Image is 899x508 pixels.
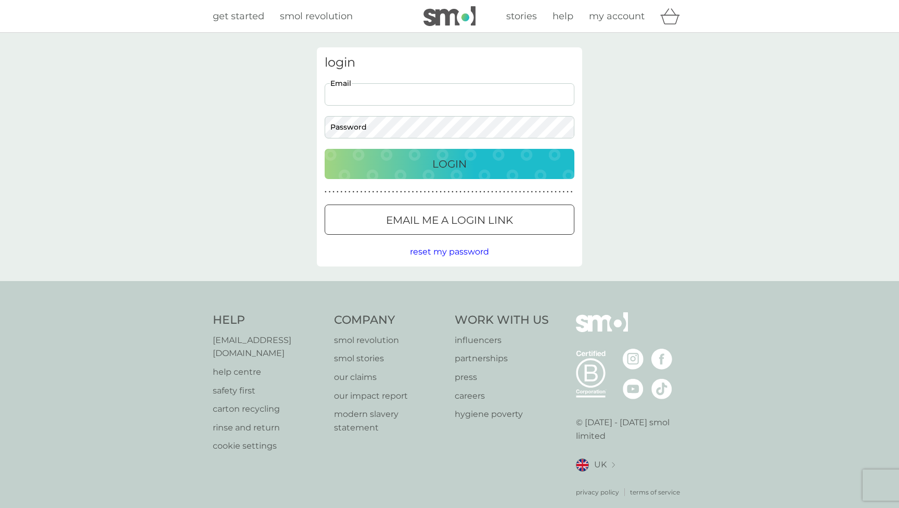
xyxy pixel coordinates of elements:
p: ● [337,189,339,195]
p: Email me a login link [386,212,513,228]
p: terms of service [630,487,680,497]
img: select a new location [612,462,615,468]
a: our claims [334,371,445,384]
p: ● [563,189,565,195]
p: ● [487,189,490,195]
span: my account [589,10,645,22]
span: stories [506,10,537,22]
p: ● [428,189,430,195]
p: ● [373,189,375,195]
p: ● [412,189,414,195]
button: reset my password [410,245,489,259]
p: ● [555,189,557,195]
a: get started [213,9,264,24]
h3: login [325,55,574,70]
a: help centre [213,365,324,379]
p: ● [523,189,525,195]
p: ● [511,189,513,195]
a: smol stories [334,352,445,365]
a: my account [589,9,645,24]
a: rinse and return [213,421,324,435]
a: help [553,9,573,24]
p: ● [483,189,485,195]
img: visit the smol Instagram page [623,349,644,370]
p: ● [368,189,370,195]
p: ● [364,189,366,195]
p: ● [376,189,378,195]
h4: Work With Us [455,312,549,328]
p: ● [468,189,470,195]
span: help [553,10,573,22]
img: UK flag [576,459,589,472]
a: cookie settings [213,439,324,453]
h4: Company [334,312,445,328]
span: reset my password [410,247,489,257]
p: ● [432,189,434,195]
img: visit the smol Youtube page [623,378,644,399]
a: press [455,371,549,384]
a: careers [455,389,549,403]
span: get started [213,10,264,22]
p: ● [349,189,351,195]
p: ● [539,189,541,195]
img: smol [423,6,476,26]
p: ● [495,189,497,195]
a: stories [506,9,537,24]
p: ● [515,189,517,195]
p: ● [531,189,533,195]
a: safety first [213,384,324,398]
a: [EMAIL_ADDRESS][DOMAIN_NAME] [213,334,324,360]
p: ● [476,189,478,195]
img: visit the smol Tiktok page [651,378,672,399]
p: ● [559,189,561,195]
a: smol revolution [280,9,353,24]
p: ● [491,189,493,195]
button: Login [325,149,574,179]
p: carton recycling [213,402,324,416]
img: smol [576,312,628,348]
img: visit the smol Facebook page [651,349,672,370]
p: ● [396,189,398,195]
p: ● [356,189,358,195]
p: ● [571,189,573,195]
p: ● [499,189,502,195]
p: privacy policy [576,487,619,497]
div: basket [660,6,686,27]
p: ● [404,189,406,195]
p: ● [471,189,473,195]
p: ● [507,189,509,195]
p: ● [416,189,418,195]
p: ● [436,189,438,195]
p: ● [388,189,390,195]
a: partnerships [455,352,549,365]
p: ● [551,189,553,195]
a: influencers [455,334,549,347]
p: ● [452,189,454,195]
p: ● [547,189,549,195]
a: modern slavery statement [334,408,445,434]
p: ● [567,189,569,195]
a: smol revolution [334,334,445,347]
p: ● [332,189,335,195]
a: our impact report [334,389,445,403]
p: ● [479,189,481,195]
p: ● [535,189,537,195]
p: ● [519,189,521,195]
a: hygiene poverty [455,408,549,421]
p: ● [420,189,422,195]
button: Email me a login link [325,205,574,235]
p: ● [440,189,442,195]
